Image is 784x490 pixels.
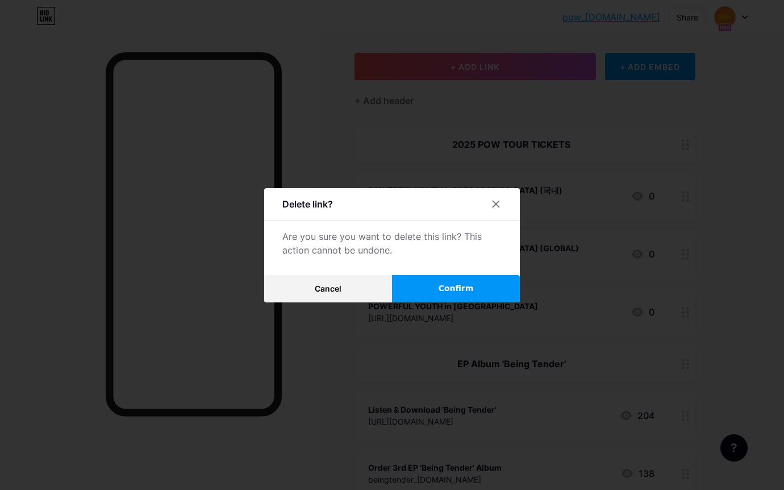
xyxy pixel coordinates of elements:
button: Cancel [264,275,392,302]
div: Are you sure you want to delete this link? This action cannot be undone. [282,230,502,257]
span: Cancel [315,284,341,293]
span: Confirm [439,283,474,294]
button: Confirm [392,275,520,302]
div: Delete link? [282,197,333,211]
